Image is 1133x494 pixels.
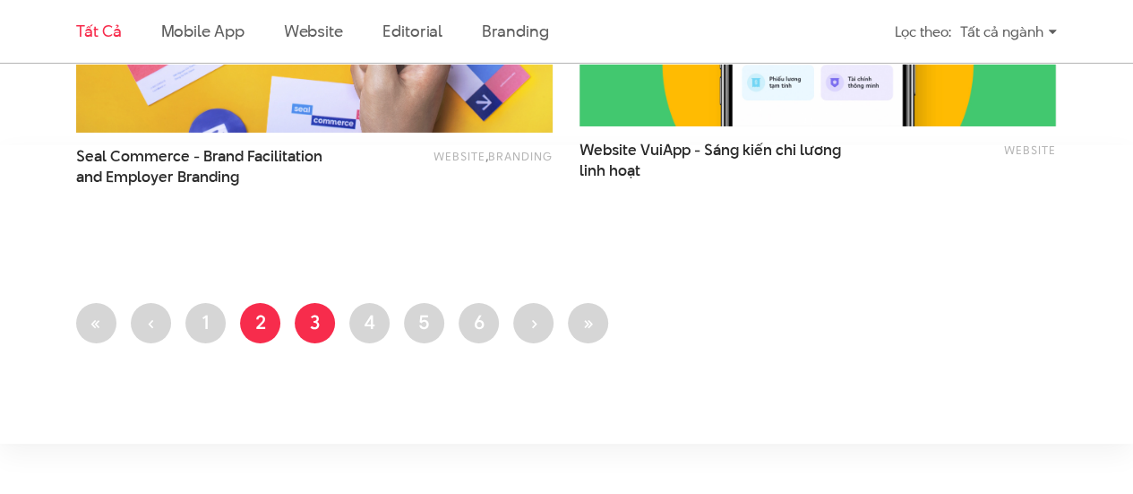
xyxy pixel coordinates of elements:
[76,167,239,187] span: and Employer Branding
[148,308,155,335] span: ‹
[349,303,390,343] a: 4
[459,303,499,343] a: 6
[579,160,640,181] span: linh hoạt
[482,20,548,42] a: Branding
[76,146,339,187] a: Seal Commerce - Brand Facilitationand Employer Branding
[579,140,842,181] a: Website VuiApp - Sáng kiến chi lươnglinh hoạt
[582,308,594,335] span: »
[579,140,842,181] span: Website VuiApp - Sáng kiến chi lương
[895,16,951,48] div: Lọc theo:
[76,146,339,187] span: Seal Commerce - Brand Facilitation
[382,20,442,42] a: Editorial
[960,16,1057,48] div: Tất cả ngành
[295,303,335,343] a: 3
[433,148,485,164] a: Website
[362,146,553,178] div: ,
[76,20,121,42] a: Tất cả
[284,20,343,42] a: Website
[185,303,226,343] a: 1
[404,303,444,343] a: 5
[488,148,553,164] a: Branding
[90,308,102,335] span: «
[160,20,244,42] a: Mobile app
[530,308,537,335] span: ›
[1004,142,1056,158] a: Website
